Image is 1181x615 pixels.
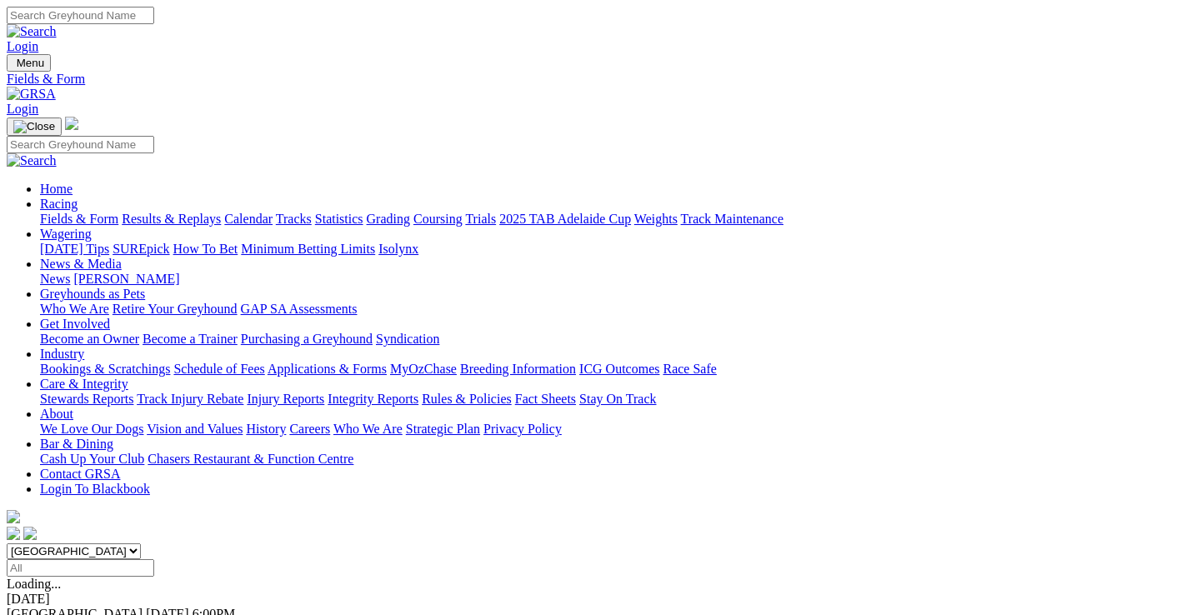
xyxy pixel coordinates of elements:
[40,212,118,226] a: Fields & Form
[579,362,659,376] a: ICG Outcomes
[328,392,418,406] a: Integrity Reports
[40,227,92,241] a: Wagering
[13,120,55,133] img: Close
[40,257,122,271] a: News & Media
[137,392,243,406] a: Track Injury Rebate
[663,362,716,376] a: Race Safe
[483,422,562,436] a: Privacy Policy
[40,302,1174,317] div: Greyhounds as Pets
[40,422,143,436] a: We Love Our Dogs
[634,212,678,226] a: Weights
[7,510,20,523] img: logo-grsa-white.png
[147,422,243,436] a: Vision and Values
[7,72,1174,87] a: Fields & Form
[40,347,84,361] a: Industry
[247,392,324,406] a: Injury Reports
[7,102,38,116] a: Login
[465,212,496,226] a: Trials
[246,422,286,436] a: History
[7,136,154,153] input: Search
[376,332,439,346] a: Syndication
[122,212,221,226] a: Results & Replays
[143,332,238,346] a: Become a Trainer
[7,7,154,24] input: Search
[378,242,418,256] a: Isolynx
[40,407,73,421] a: About
[7,153,57,168] img: Search
[40,302,109,316] a: Who We Are
[23,527,37,540] img: twitter.svg
[7,577,61,591] span: Loading...
[7,87,56,102] img: GRSA
[241,242,375,256] a: Minimum Betting Limits
[422,392,512,406] a: Rules & Policies
[40,287,145,301] a: Greyhounds as Pets
[65,117,78,130] img: logo-grsa-white.png
[276,212,312,226] a: Tracks
[40,392,133,406] a: Stewards Reports
[40,272,70,286] a: News
[224,212,273,226] a: Calendar
[173,362,264,376] a: Schedule of Fees
[40,362,1174,377] div: Industry
[681,212,783,226] a: Track Maintenance
[40,332,139,346] a: Become an Owner
[579,392,656,406] a: Stay On Track
[7,592,1174,607] div: [DATE]
[515,392,576,406] a: Fact Sheets
[40,467,120,481] a: Contact GRSA
[40,377,128,391] a: Care & Integrity
[406,422,480,436] a: Strategic Plan
[148,452,353,466] a: Chasers Restaurant & Function Centre
[40,242,109,256] a: [DATE] Tips
[289,422,330,436] a: Careers
[413,212,463,226] a: Coursing
[40,392,1174,407] div: Care & Integrity
[40,197,78,211] a: Racing
[17,57,44,69] span: Menu
[241,332,373,346] a: Purchasing a Greyhound
[333,422,403,436] a: Who We Are
[7,117,62,136] button: Toggle navigation
[40,242,1174,257] div: Wagering
[113,242,169,256] a: SUREpick
[40,452,144,466] a: Cash Up Your Club
[315,212,363,226] a: Statistics
[7,54,51,72] button: Toggle navigation
[40,362,170,376] a: Bookings & Scratchings
[73,272,179,286] a: [PERSON_NAME]
[40,437,113,451] a: Bar & Dining
[113,302,238,316] a: Retire Your Greyhound
[367,212,410,226] a: Grading
[7,527,20,540] img: facebook.svg
[268,362,387,376] a: Applications & Forms
[460,362,576,376] a: Breeding Information
[40,317,110,331] a: Get Involved
[7,559,154,577] input: Select date
[40,212,1174,227] div: Racing
[40,482,150,496] a: Login To Blackbook
[40,182,73,196] a: Home
[7,24,57,39] img: Search
[241,302,358,316] a: GAP SA Assessments
[40,422,1174,437] div: About
[40,332,1174,347] div: Get Involved
[40,452,1174,467] div: Bar & Dining
[390,362,457,376] a: MyOzChase
[7,39,38,53] a: Login
[499,212,631,226] a: 2025 TAB Adelaide Cup
[40,272,1174,287] div: News & Media
[173,242,238,256] a: How To Bet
